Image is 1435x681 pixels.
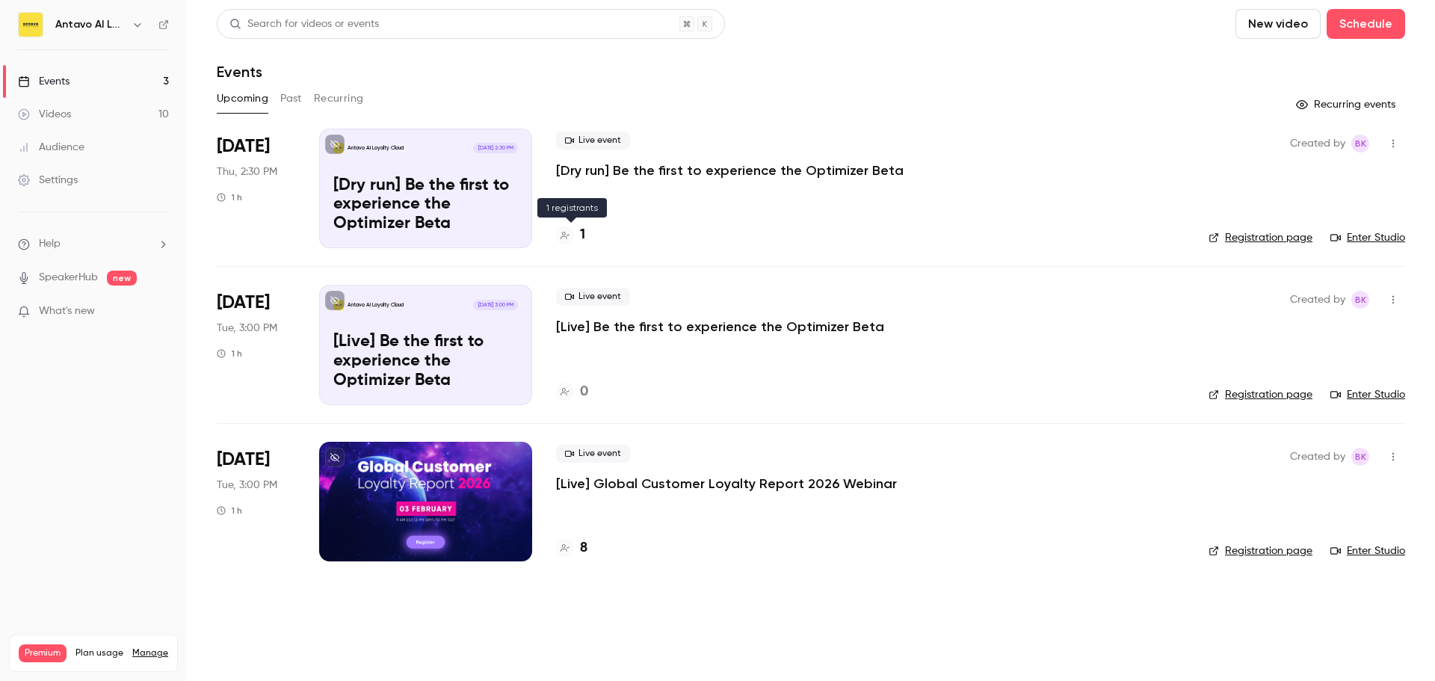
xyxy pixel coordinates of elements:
span: Barbara Kekes Szabo [1351,291,1369,309]
button: Upcoming [217,87,268,111]
div: Settings [18,173,78,188]
span: Created by [1290,448,1345,466]
div: Audience [18,140,84,155]
button: Recurring events [1289,93,1405,117]
a: Registration page [1209,230,1312,245]
span: What's new [39,303,95,319]
span: Live event [556,132,630,150]
p: [Dry run] Be the first to experience the Optimizer Beta [333,176,518,234]
a: [Live] Global Customer Loyalty Report 2026 Webinar [556,475,897,493]
button: Schedule [1327,9,1405,39]
span: Premium [19,644,67,662]
a: [Dry run] Be the first to experience the Optimizer Beta [556,161,904,179]
a: Registration page [1209,543,1312,558]
span: new [107,271,137,286]
a: SpeakerHub [39,270,98,286]
h6: Antavo AI Loyalty Cloud [55,17,126,32]
span: [DATE] 3:00 PM [473,300,517,310]
div: Search for videos or events [229,16,379,32]
p: Antavo AI Loyalty Cloud [348,144,404,152]
a: 8 [556,538,587,558]
div: Events [18,74,70,89]
span: Barbara Kekes Szabo [1351,448,1369,466]
img: Antavo AI Loyalty Cloud [19,13,43,37]
span: Barbara Kekes Szabo [1351,135,1369,152]
span: [DATE] [217,448,270,472]
span: [DATE] [217,291,270,315]
button: New video [1235,9,1321,39]
div: Videos [18,107,71,122]
div: 1 h [217,348,242,360]
h4: 1 [580,225,585,245]
button: Recurring [314,87,364,111]
li: help-dropdown-opener [18,236,169,252]
span: Live event [556,288,630,306]
a: [Dry run] Be the first to experience the Optimizer BetaAntavo AI Loyalty Cloud[DATE] 2:30 PM[Dry ... [319,129,532,248]
a: 0 [556,382,588,402]
span: [DATE] [217,135,270,158]
span: Tue, 3:00 PM [217,321,277,336]
div: Feb 3 Tue, 3:00 PM (Europe/Budapest) [217,442,295,561]
div: 1 h [217,191,242,203]
span: Tue, 3:00 PM [217,478,277,493]
span: Thu, 2:30 PM [217,164,277,179]
div: 1 h [217,505,242,517]
h1: Events [217,63,262,81]
span: Created by [1290,291,1345,309]
a: Manage [132,647,168,659]
a: Enter Studio [1330,543,1405,558]
div: Sep 18 Thu, 2:30 PM (Europe/Budapest) [217,129,295,248]
span: BK [1355,448,1366,466]
a: [Live] Be the first to experience the Optimizer Beta [556,318,884,336]
span: BK [1355,291,1366,309]
p: Antavo AI Loyalty Cloud [348,301,404,309]
a: Enter Studio [1330,387,1405,402]
iframe: Noticeable Trigger [151,305,169,318]
a: [Live] Be the first to experience the Optimizer BetaAntavo AI Loyalty Cloud[DATE] 3:00 PM[Live] B... [319,285,532,404]
a: 1 [556,225,585,245]
a: Registration page [1209,387,1312,402]
button: Past [280,87,302,111]
div: Sep 23 Tue, 3:00 PM (Europe/Budapest) [217,285,295,404]
span: [DATE] 2:30 PM [473,143,517,153]
span: Live event [556,445,630,463]
span: Plan usage [75,647,123,659]
a: Enter Studio [1330,230,1405,245]
h4: 0 [580,382,588,402]
span: BK [1355,135,1366,152]
h4: 8 [580,538,587,558]
p: [Live] Be the first to experience the Optimizer Beta [333,333,518,390]
span: Help [39,236,61,252]
span: Created by [1290,135,1345,152]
